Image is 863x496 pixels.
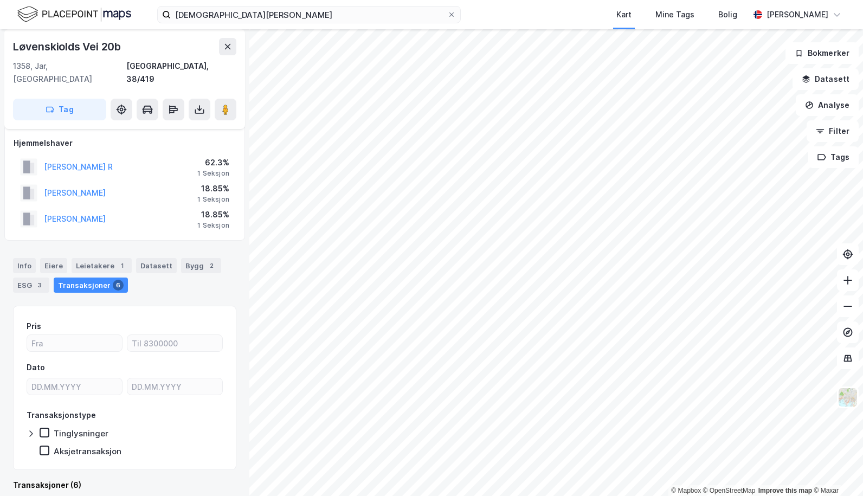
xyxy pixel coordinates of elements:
a: Improve this map [758,487,812,494]
div: 18.85% [197,208,229,221]
div: 1 [117,260,127,271]
a: OpenStreetMap [703,487,756,494]
input: Til 8300000 [127,335,222,351]
div: Transaksjonstype [27,409,96,422]
div: 6 [113,280,124,291]
div: Transaksjoner [54,278,128,293]
div: Aksjetransaksjon [54,446,121,456]
input: DD.MM.YYYY [127,378,222,395]
div: Bolig [718,8,737,21]
input: DD.MM.YYYY [27,378,122,395]
div: 1 Seksjon [197,221,229,230]
div: 3 [34,280,45,291]
button: Filter [807,120,859,142]
div: 1358, Jar, [GEOGRAPHIC_DATA] [13,60,126,86]
div: Leietakere [72,258,132,273]
div: Mine Tags [655,8,694,21]
div: Tinglysninger [54,428,108,439]
button: Datasett [793,68,859,90]
input: Fra [27,335,122,351]
div: Løvenskiolds Vei 20b [13,38,123,55]
button: Bokmerker [785,42,859,64]
iframe: Chat Widget [809,444,863,496]
div: ESG [13,278,49,293]
div: Pris [27,320,41,333]
img: logo.f888ab2527a4732fd821a326f86c7f29.svg [17,5,131,24]
div: [PERSON_NAME] [767,8,828,21]
button: Analyse [796,94,859,116]
div: Info [13,258,36,273]
input: Søk på adresse, matrikkel, gårdeiere, leietakere eller personer [171,7,447,23]
div: 2 [206,260,217,271]
button: Tag [13,99,106,120]
div: 1 Seksjon [197,195,229,204]
div: Hjemmelshaver [14,137,236,150]
div: Transaksjoner (6) [13,479,236,492]
div: [GEOGRAPHIC_DATA], 38/419 [126,60,236,86]
div: 1 Seksjon [197,169,229,178]
div: Kart [616,8,632,21]
div: 62.3% [197,156,229,169]
div: 18.85% [197,182,229,195]
div: Eiere [40,258,67,273]
a: Mapbox [671,487,701,494]
div: Datasett [136,258,177,273]
button: Tags [808,146,859,168]
div: Bygg [181,258,221,273]
img: Z [838,387,858,408]
div: Dato [27,361,45,374]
